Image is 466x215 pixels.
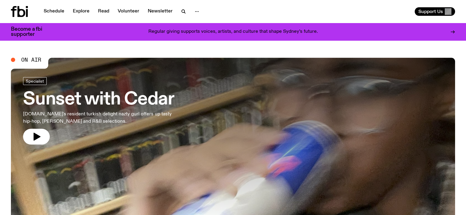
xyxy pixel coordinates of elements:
span: Support Us [418,9,443,14]
a: Newsletter [144,7,176,16]
h3: Sunset with Cedar [23,91,178,108]
a: Read [94,7,113,16]
a: Schedule [40,7,68,16]
a: Sunset with Cedar[DOMAIN_NAME]'s resident turkish delight nazty gurl offers up tasty hip-hop, [PE... [23,77,178,145]
p: [DOMAIN_NAME]'s resident turkish delight nazty gurl offers up tasty hip-hop, [PERSON_NAME] and R&... [23,111,178,125]
a: Volunteer [114,7,143,16]
a: Explore [69,7,93,16]
h3: Become a fbi supporter [11,27,50,37]
a: Specialist [23,77,47,85]
span: On Air [21,57,41,63]
button: Support Us [415,7,455,16]
span: Specialist [26,79,44,83]
p: Regular giving supports voices, artists, and culture that shape Sydney’s future. [148,29,318,35]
